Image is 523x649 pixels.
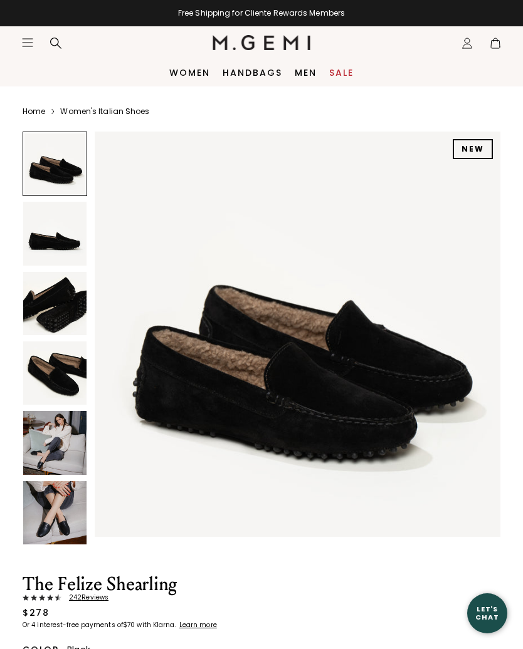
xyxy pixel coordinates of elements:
[137,620,177,630] klarna-placement-style-body: with Klarna
[23,341,87,405] img: The Felize Shearling
[179,620,217,630] klarna-placement-style-cta: Learn more
[178,621,217,629] a: Learn more
[21,36,34,49] button: Open site menu
[453,139,493,159] div: NEW
[213,35,311,50] img: M.Gemi
[329,68,354,78] a: Sale
[23,481,87,544] img: The Felize Shearling
[23,620,123,630] klarna-placement-style-body: Or 4 interest-free payments of
[223,68,282,78] a: Handbags
[467,605,507,621] div: Let's Chat
[95,132,500,537] img: The Felize Shearling
[61,594,108,601] span: 242 Review s
[123,620,135,630] klarna-placement-style-amount: $70
[23,606,49,619] div: $278
[23,594,284,601] a: 242Reviews
[295,68,317,78] a: Men
[60,106,149,117] a: Women's Italian Shoes
[23,411,87,474] img: The Felize Shearling
[169,68,210,78] a: Women
[23,272,87,335] img: The Felize Shearling
[23,575,284,594] h1: The Felize Shearling
[23,202,87,265] img: The Felize Shearling
[23,106,45,117] a: Home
